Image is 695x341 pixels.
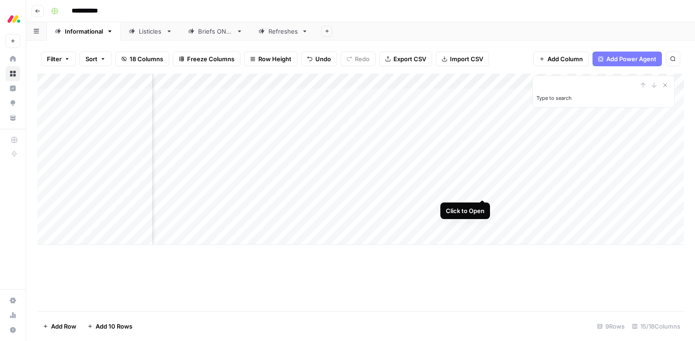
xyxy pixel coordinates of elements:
button: Add Column [533,52,589,66]
span: Sort [85,54,97,64]
button: Import CSV [436,52,489,66]
button: 18 Columns [115,52,169,66]
a: Home [6,52,20,66]
button: Undo [301,52,337,66]
button: Sort [80,52,112,66]
button: Close Search [660,80,671,91]
div: Informational [65,27,103,36]
button: Row Height [244,52,297,66]
span: Filter [47,54,62,64]
button: Workspace: Monday.com [6,7,20,30]
div: Briefs ONLY [198,27,233,36]
span: Add Row [51,322,76,331]
a: Refreshes [251,22,316,40]
a: Opportunities [6,96,20,110]
button: Freeze Columns [173,52,240,66]
a: Briefs ONLY [180,22,251,40]
span: Import CSV [450,54,483,64]
a: Informational [47,22,121,40]
div: 9 Rows [593,319,628,334]
a: Usage [6,308,20,323]
a: Listicles [121,22,180,40]
a: Your Data [6,110,20,125]
span: 18 Columns [130,54,163,64]
a: Insights [6,81,20,96]
button: Add Row [37,319,82,334]
span: Add Power Agent [606,54,656,64]
span: Freeze Columns [187,54,234,64]
div: 15/18 Columns [628,319,684,334]
span: Undo [315,54,331,64]
a: Settings [6,293,20,308]
span: Export CSV [393,54,426,64]
img: Monday.com Logo [6,11,22,27]
button: Redo [341,52,376,66]
span: Row Height [258,54,291,64]
a: Browse [6,66,20,81]
span: Add Column [547,54,583,64]
span: Redo [355,54,370,64]
div: Click to Open [446,206,484,215]
button: Add Power Agent [592,52,662,66]
button: Add 10 Rows [82,319,138,334]
div: Refreshes [268,27,298,36]
label: Type to search [536,95,572,101]
button: Export CSV [379,52,432,66]
button: Filter [41,52,76,66]
div: Listicles [139,27,162,36]
span: Add 10 Rows [96,322,132,331]
button: Help + Support [6,323,20,337]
